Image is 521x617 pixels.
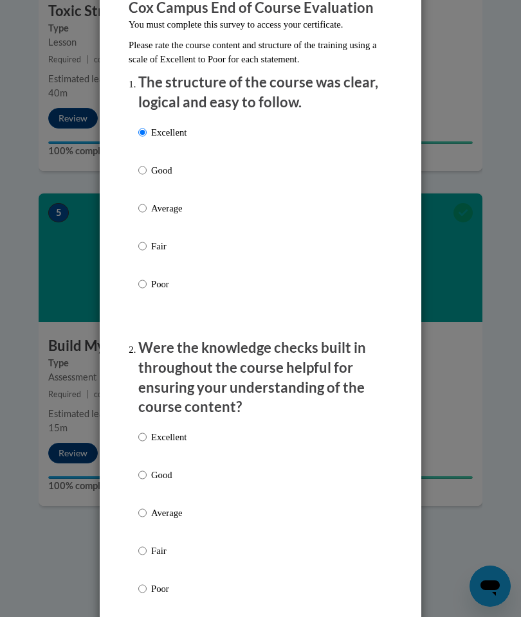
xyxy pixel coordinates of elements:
[138,163,147,177] input: Good
[129,38,392,66] p: Please rate the course content and structure of the training using a scale of Excellent to Poor f...
[138,506,147,520] input: Average
[151,239,187,253] p: Fair
[138,73,383,112] p: The structure of the course was clear, logical and easy to follow.
[151,277,187,291] p: Poor
[151,544,187,558] p: Fair
[151,163,187,177] p: Good
[151,582,187,596] p: Poor
[138,430,147,444] input: Excellent
[129,17,392,31] p: You must complete this survey to access your certificate.
[151,506,187,520] p: Average
[138,544,147,558] input: Fair
[138,468,147,482] input: Good
[138,125,147,139] input: Excellent
[151,125,187,139] p: Excellent
[151,430,187,444] p: Excellent
[151,201,187,215] p: Average
[138,277,147,291] input: Poor
[138,338,383,417] p: Were the knowledge checks built in throughout the course helpful for ensuring your understanding ...
[138,239,147,253] input: Fair
[138,582,147,596] input: Poor
[151,468,187,482] p: Good
[138,201,147,215] input: Average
